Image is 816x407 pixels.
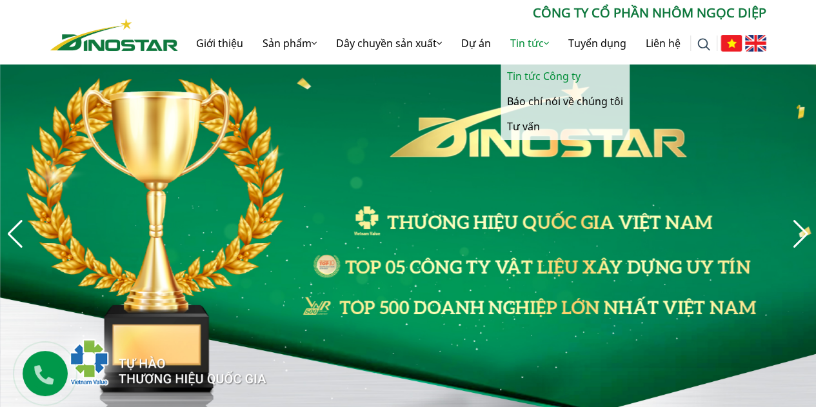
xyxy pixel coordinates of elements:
[697,38,710,51] img: search
[178,3,766,23] p: CÔNG TY CỔ PHẦN NHÔM NGỌC DIỆP
[186,23,253,64] a: Giới thiệu
[636,23,690,64] a: Liên hệ
[501,114,630,139] a: Tư vấn
[501,64,630,89] a: Tin tức Công ty
[745,35,766,52] img: English
[501,89,630,114] a: Báo chí nói về chúng tôi
[31,315,268,403] img: thqg
[50,19,178,51] img: Nhôm Dinostar
[50,16,178,50] a: Nhôm Dinostar
[6,220,24,248] div: Previous slide
[559,23,636,64] a: Tuyển dụng
[792,220,810,248] div: Next slide
[452,23,501,64] a: Dự án
[326,23,452,64] a: Dây chuyền sản xuất
[721,35,742,52] img: Tiếng Việt
[253,23,326,64] a: Sản phẩm
[501,23,559,64] a: Tin tức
